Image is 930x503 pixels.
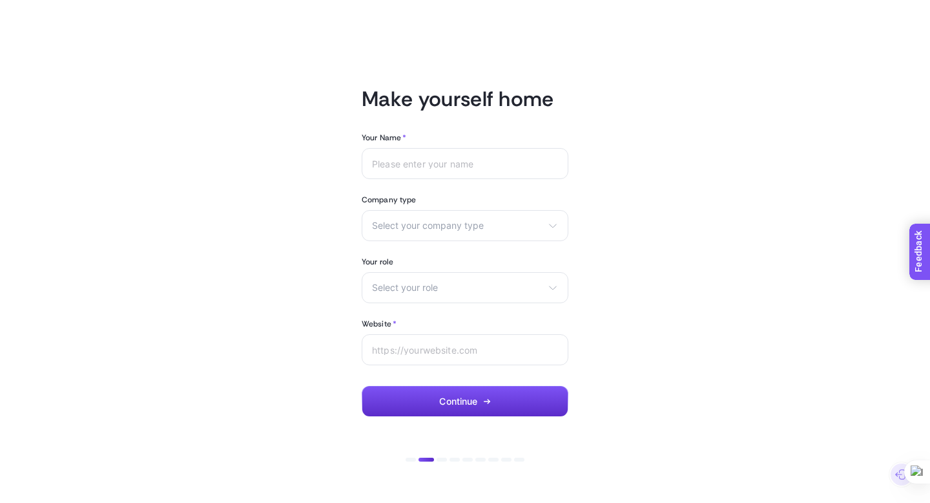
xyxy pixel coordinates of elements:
span: Feedback [8,4,49,14]
span: Select your role [372,283,542,293]
button: Continue [362,386,568,417]
input: https://yourwebsite.com [372,345,558,355]
input: Please enter your name [372,158,558,169]
label: Website [362,319,397,329]
h1: Make yourself home [362,86,568,112]
label: Your Name [362,133,406,143]
span: Select your company type [372,220,542,231]
label: Your role [362,257,568,267]
span: Continue [439,396,477,407]
label: Company type [362,195,568,205]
